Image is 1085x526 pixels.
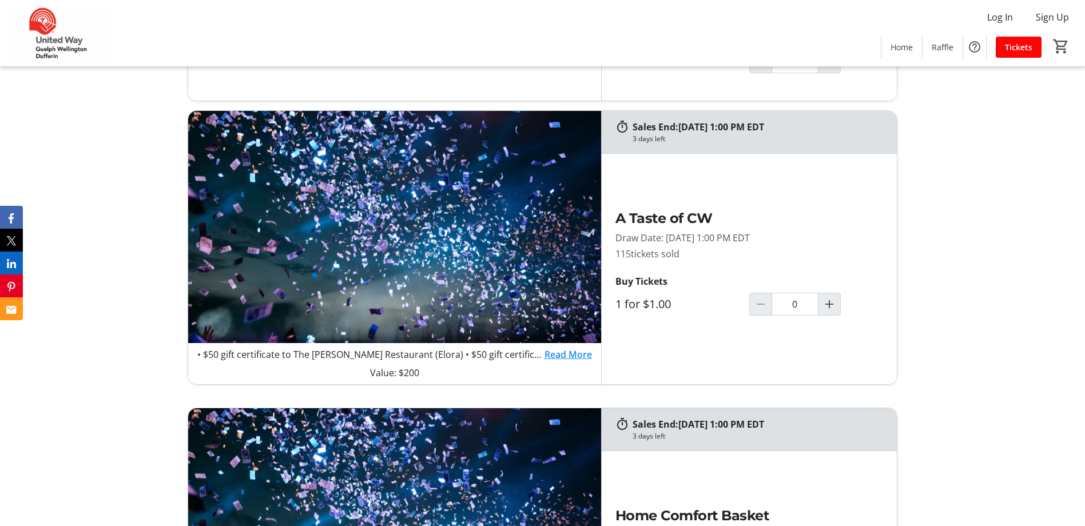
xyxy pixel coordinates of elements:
span: Home [891,41,913,53]
img: A Taste of CW [188,111,601,343]
button: Cart [1051,36,1071,57]
label: 12 for $10.00 [615,55,683,69]
p: 115 tickets sold [615,247,883,261]
a: Home [881,37,922,58]
a: Raffle [923,37,963,58]
div: 3 days left [633,134,665,144]
h2: Home Comfort Basket [615,505,883,526]
p: Value: $200 [197,366,592,380]
div: 3 days left [633,431,665,441]
span: [DATE] 1:00 PM EDT [678,121,764,133]
span: Tickets [1005,41,1032,53]
a: Read More [545,348,592,361]
h2: A Taste of CW [615,208,883,229]
span: [DATE] 1:00 PM EDT [678,418,764,431]
strong: Buy Tickets [615,275,667,288]
p: • $50 gift certificate to The [PERSON_NAME] Restaurant (Elora) • $50 gift certificate to Elora Br... [197,348,545,361]
p: Draw Date: [DATE] 1:00 PM EDT [615,231,883,245]
button: Help [963,35,986,58]
a: Tickets [996,37,1042,58]
span: Raffle [932,41,953,53]
span: Sign Up [1036,10,1069,24]
button: Log In [978,8,1022,26]
span: Sales End: [633,418,678,431]
img: United Way Guelph Wellington Dufferin's Logo [7,5,109,62]
button: Sign Up [1027,8,1078,26]
label: 1 for $1.00 [615,297,671,311]
span: Sales End: [633,121,678,133]
span: Log In [987,10,1013,24]
button: Increment by one [818,293,840,315]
